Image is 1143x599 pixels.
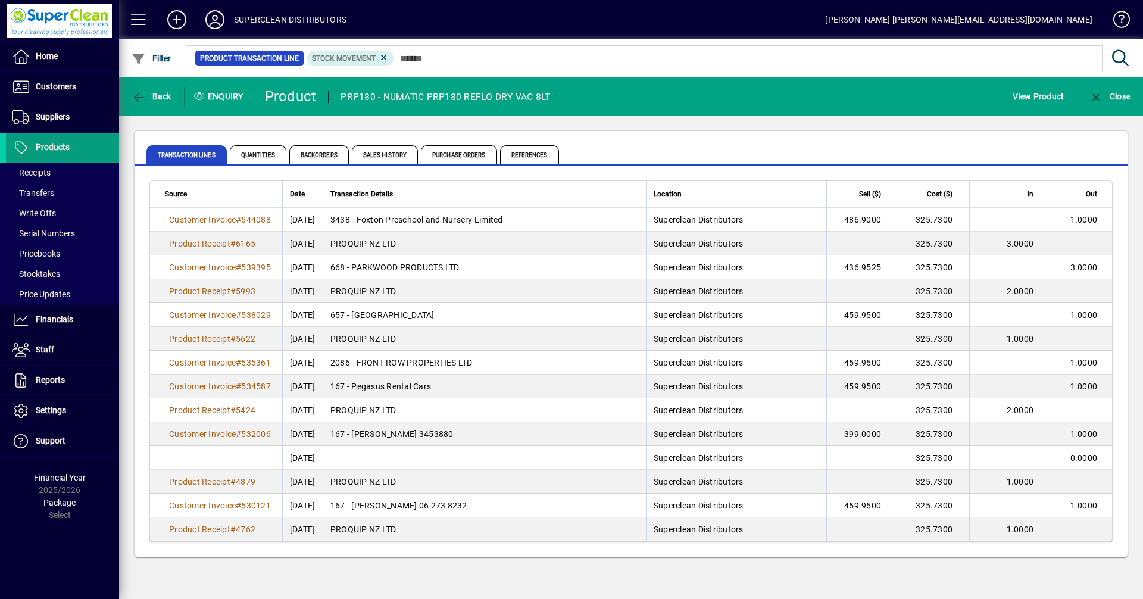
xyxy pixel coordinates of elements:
[1010,86,1067,107] button: View Product
[230,286,236,296] span: #
[185,87,256,106] div: Enquiry
[826,351,898,375] td: 459.9500
[236,310,241,320] span: #
[196,9,234,30] button: Profile
[234,10,346,29] div: SUPERCLEAN DISTRIBUTORS
[241,429,271,439] span: 532006
[1007,286,1034,296] span: 2.0000
[654,405,744,415] span: Superclean Distributors
[307,51,394,66] mat-chip: Product Transaction Type: Stock movement
[6,366,119,395] a: Reports
[236,358,241,367] span: #
[654,501,744,510] span: Superclean Distributors
[330,188,393,201] span: Transaction Details
[341,88,550,107] div: PRP180 - NUMATIC PRP180 REFLO DRY VAC 8LT
[169,477,230,486] span: Product Receipt
[169,239,230,248] span: Product Receipt
[898,517,969,541] td: 325.7300
[230,477,236,486] span: #
[1104,2,1128,41] a: Knowledge Base
[169,334,230,344] span: Product Receipt
[898,398,969,422] td: 325.7300
[282,517,323,541] td: [DATE]
[236,501,241,510] span: #
[6,264,119,284] a: Stocktakes
[323,422,646,446] td: 167 - [PERSON_NAME] 3453880
[241,382,271,391] span: 534587
[282,494,323,517] td: [DATE]
[165,237,260,250] a: Product Receipt#6165
[236,215,241,224] span: #
[6,42,119,71] a: Home
[12,208,56,218] span: Write Offs
[169,405,230,415] span: Product Receipt
[1086,188,1097,201] span: Out
[1070,453,1098,463] span: 0.0000
[1007,334,1034,344] span: 1.0000
[898,255,969,279] td: 325.7300
[230,525,236,534] span: #
[165,332,260,345] a: Product Receipt#5622
[282,327,323,351] td: [DATE]
[34,473,86,482] span: Financial Year
[236,405,255,415] span: 5424
[169,215,236,224] span: Customer Invoice
[6,102,119,132] a: Suppliers
[165,380,275,393] a: Customer Invoice#534587
[323,398,646,422] td: PROQUIP NZ LTD
[323,279,646,303] td: PROQUIP NZ LTD
[859,188,881,201] span: Sell ($)
[1076,86,1143,107] app-page-header-button: Close enquiry
[654,188,682,201] span: Location
[36,405,66,415] span: Settings
[169,263,236,272] span: Customer Invoice
[323,303,646,327] td: 657 - [GEOGRAPHIC_DATA]
[12,168,51,177] span: Receipts
[12,188,54,198] span: Transfers
[898,494,969,517] td: 325.7300
[282,351,323,375] td: [DATE]
[36,375,65,385] span: Reports
[1070,429,1098,439] span: 1.0000
[323,351,646,375] td: 2086 - FRONT ROW PROPERTIES LTD
[654,453,744,463] span: Superclean Distributors
[654,215,744,224] span: Superclean Distributors
[165,285,260,298] a: Product Receipt#5993
[36,142,70,152] span: Products
[282,255,323,279] td: [DATE]
[905,188,963,201] div: Cost ($)
[898,232,969,255] td: 325.7300
[826,422,898,446] td: 399.0000
[1007,405,1034,415] span: 2.0000
[826,303,898,327] td: 459.9500
[323,470,646,494] td: PROQUIP NZ LTD
[265,87,317,106] div: Product
[282,375,323,398] td: [DATE]
[290,188,305,201] span: Date
[132,54,171,63] span: Filter
[282,303,323,327] td: [DATE]
[241,263,271,272] span: 539395
[158,9,196,30] button: Add
[165,523,260,536] a: Product Receipt#4762
[282,470,323,494] td: [DATE]
[1070,382,1098,391] span: 1.0000
[165,499,275,512] a: Customer Invoice#530121
[898,279,969,303] td: 325.7300
[654,334,744,344] span: Superclean Distributors
[1070,501,1098,510] span: 1.0000
[352,145,418,164] span: Sales History
[898,422,969,446] td: 325.7300
[1070,358,1098,367] span: 1.0000
[1086,86,1133,107] button: Close
[323,232,646,255] td: PROQUIP NZ LTD
[826,494,898,517] td: 459.9500
[6,396,119,426] a: Settings
[6,426,119,456] a: Support
[36,314,73,324] span: Financials
[1028,188,1033,201] span: In
[6,335,119,365] a: Staff
[36,82,76,91] span: Customers
[36,436,65,445] span: Support
[1007,477,1034,486] span: 1.0000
